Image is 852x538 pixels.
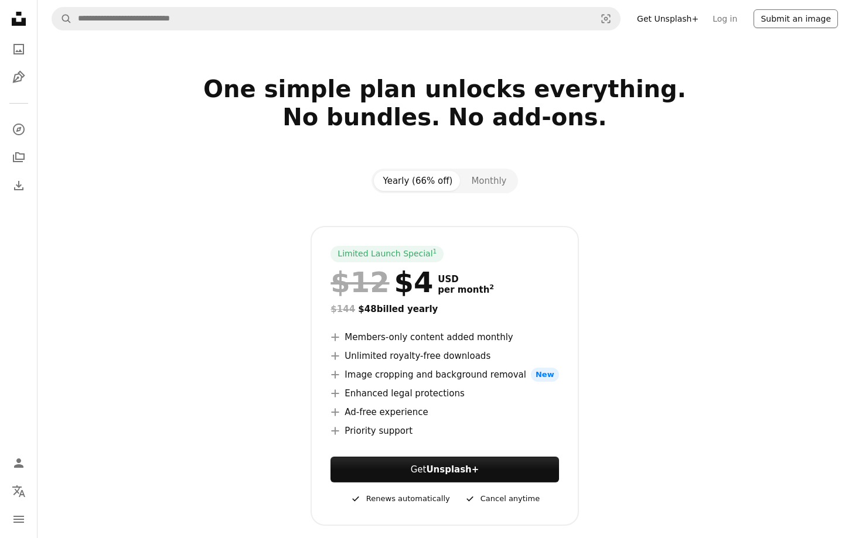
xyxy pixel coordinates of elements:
a: Download History [7,174,30,197]
a: 2 [487,285,496,295]
h2: One simple plan unlocks everything. No bundles. No add-ons. [67,75,822,159]
button: Visual search [592,8,620,30]
span: USD [438,274,494,285]
div: Limited Launch Special [330,246,444,262]
li: Members-only content added monthly [330,330,558,344]
span: per month [438,285,494,295]
a: 1 [431,248,439,260]
a: Home — Unsplash [7,7,30,33]
button: Menu [7,508,30,531]
a: Explore [7,118,30,141]
button: Monthly [462,171,516,191]
a: Collections [7,146,30,169]
span: New [531,368,559,382]
li: Image cropping and background removal [330,368,558,382]
li: Ad-free experience [330,405,558,419]
a: Photos [7,37,30,61]
button: Yearly (66% off) [374,171,462,191]
a: Log in [706,9,744,28]
button: Submit an image [754,9,838,28]
a: Get Unsplash+ [630,9,706,28]
div: Renews automatically [350,492,450,506]
sup: 2 [489,283,494,291]
div: Cancel anytime [464,492,540,506]
a: Log in / Sign up [7,451,30,475]
button: GetUnsplash+ [330,457,558,482]
button: Search Unsplash [52,8,72,30]
span: $144 [330,304,355,314]
div: $4 [330,267,433,297]
sup: 1 [433,248,437,255]
li: Priority support [330,424,558,438]
strong: Unsplash+ [426,464,479,475]
span: $12 [330,267,389,297]
a: Illustrations [7,66,30,89]
li: Enhanced legal protections [330,386,558,400]
form: Find visuals sitewide [52,7,621,30]
div: $48 billed yearly [330,302,558,316]
li: Unlimited royalty-free downloads [330,349,558,363]
button: Language [7,479,30,503]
